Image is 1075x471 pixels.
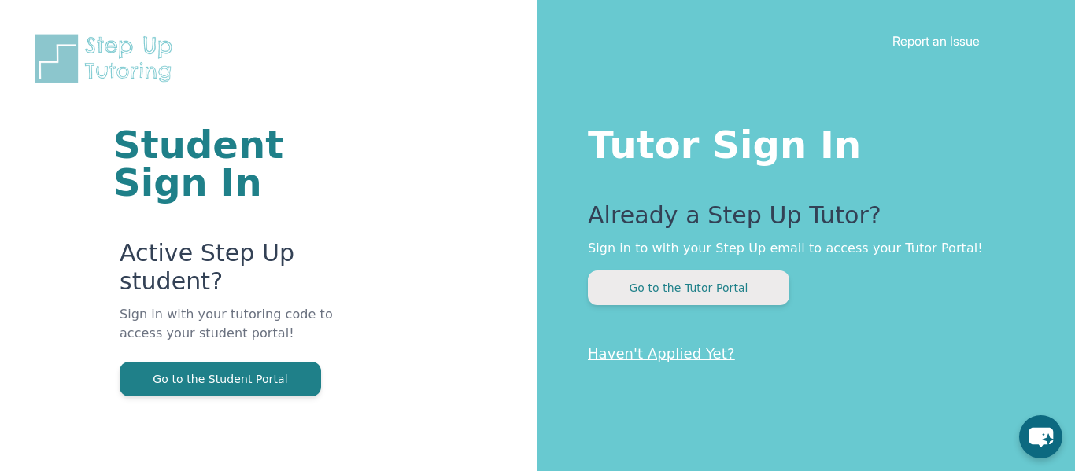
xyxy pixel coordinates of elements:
h1: Student Sign In [113,126,349,201]
a: Report an Issue [892,33,980,49]
button: Go to the Student Portal [120,362,321,396]
a: Go to the Tutor Portal [588,280,789,295]
button: Go to the Tutor Portal [588,270,789,305]
button: chat-button [1019,415,1062,458]
p: Already a Step Up Tutor? [588,201,1012,239]
a: Haven't Applied Yet? [588,345,735,362]
h1: Tutor Sign In [588,120,1012,164]
p: Sign in with your tutoring code to access your student portal! [120,305,349,362]
p: Active Step Up student? [120,239,349,305]
p: Sign in to with your Step Up email to access your Tutor Portal! [588,239,1012,258]
a: Go to the Student Portal [120,371,321,386]
img: Step Up Tutoring horizontal logo [31,31,183,86]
